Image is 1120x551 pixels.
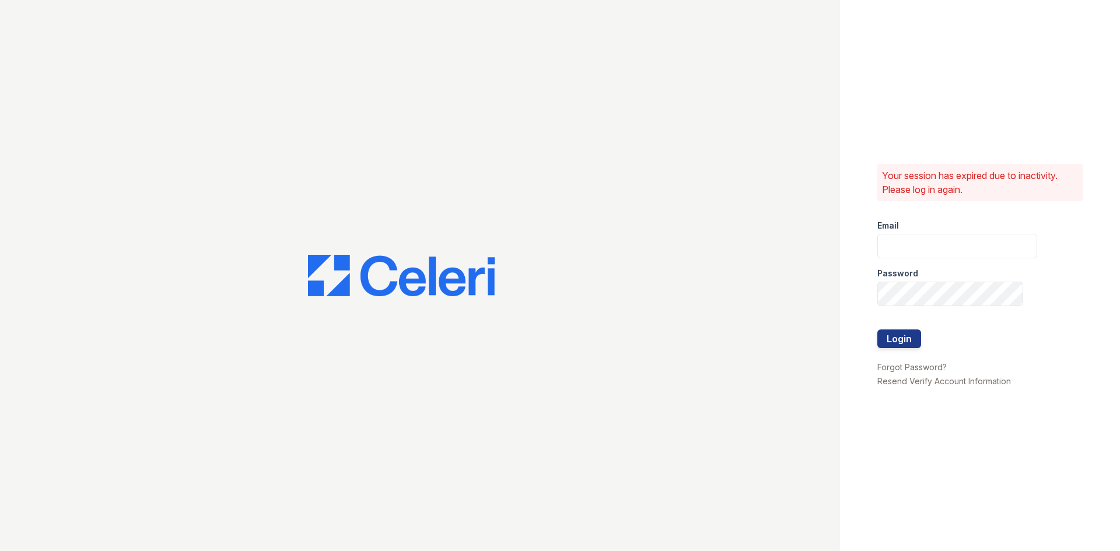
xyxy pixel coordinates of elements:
[877,268,918,279] label: Password
[877,376,1011,386] a: Resend Verify Account Information
[308,255,495,297] img: CE_Logo_Blue-a8612792a0a2168367f1c8372b55b34899dd931a85d93a1a3d3e32e68fde9ad4.png
[877,362,947,372] a: Forgot Password?
[877,329,921,348] button: Login
[882,169,1078,196] p: Your session has expired due to inactivity. Please log in again.
[877,220,899,231] label: Email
